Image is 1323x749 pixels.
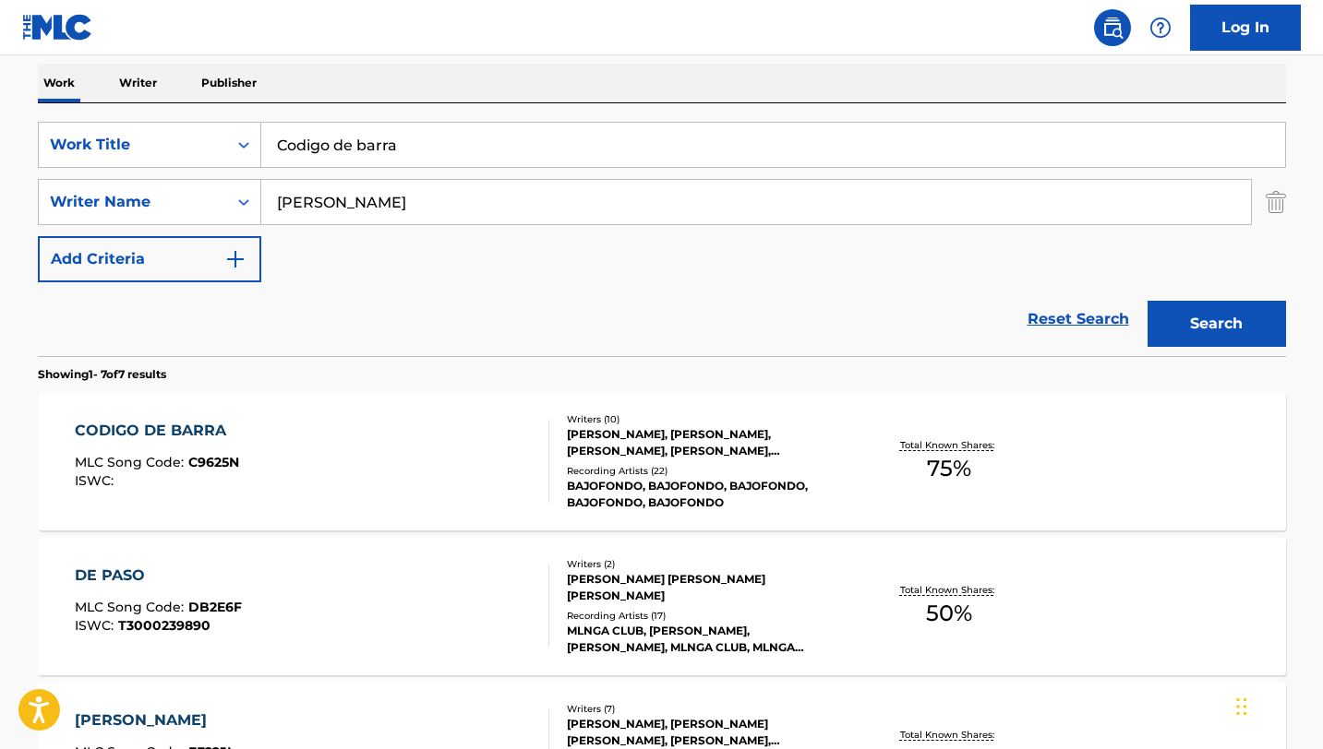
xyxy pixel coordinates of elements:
[1101,17,1124,39] img: search
[196,64,262,102] p: Publisher
[188,599,242,615] span: DB2E6F
[900,728,999,742] p: Total Known Shares:
[38,122,1286,356] form: Search Form
[567,478,846,511] div: BAJOFONDO, BAJOFONDO, BAJOFONDO, BAJOFONDO, BAJOFONDO
[1142,9,1179,46] div: Help
[1094,9,1131,46] a: Public Search
[1231,660,1323,749] iframe: Chat Widget
[118,617,210,634] span: T3000239890
[50,134,216,156] div: Work Title
[1018,299,1138,339] a: Reset Search
[926,597,972,630] span: 50 %
[75,454,188,470] span: MLC Song Code :
[38,236,261,282] button: Add Criteria
[75,599,188,615] span: MLC Song Code :
[1190,5,1301,51] a: Log In
[567,557,846,571] div: Writers ( 2 )
[927,452,971,485] span: 75 %
[567,609,846,623] div: Recording Artists ( 17 )
[38,64,80,102] p: Work
[224,248,247,270] img: 9d2ae6d4665cec9f34b9.svg
[75,709,232,731] div: [PERSON_NAME]
[75,617,118,634] span: ISWC :
[567,716,846,749] div: [PERSON_NAME], [PERSON_NAME] [PERSON_NAME], [PERSON_NAME], [PERSON_NAME] [PERSON_NAME] [PERSON_NA...
[1266,179,1286,225] img: Delete Criterion
[38,392,1286,530] a: CODIGO DE BARRAMLC Song Code:C9625NISWC:Writers (10)[PERSON_NAME], [PERSON_NAME], [PERSON_NAME], ...
[900,583,999,597] p: Total Known Shares:
[75,472,118,489] span: ISWC :
[38,537,1286,675] a: DE PASOMLC Song Code:DB2E6FISWC:T3000239890Writers (2)[PERSON_NAME] [PERSON_NAME] [PERSON_NAME]Re...
[567,623,846,656] div: MLNGA CLUB, [PERSON_NAME], [PERSON_NAME], MLNGA CLUB, MLNGA CLUB,UT UT UT, UT UT UT, MLNGA CLUB, ...
[1149,17,1172,39] img: help
[567,426,846,459] div: [PERSON_NAME], [PERSON_NAME], [PERSON_NAME], [PERSON_NAME], [PERSON_NAME] [PERSON_NAME], [PERSON_...
[188,454,239,470] span: C9625N
[75,565,242,587] div: DE PASO
[567,464,846,478] div: Recording Artists ( 22 )
[114,64,162,102] p: Writer
[567,571,846,604] div: [PERSON_NAME] [PERSON_NAME] [PERSON_NAME]
[75,420,239,442] div: CODIGO DE BARRA
[1148,301,1286,347] button: Search
[22,14,93,41] img: MLC Logo
[38,366,166,383] p: Showing 1 - 7 of 7 results
[900,438,999,452] p: Total Known Shares:
[50,191,216,213] div: Writer Name
[567,412,846,426] div: Writers ( 10 )
[1236,679,1247,734] div: Drag
[567,702,846,716] div: Writers ( 7 )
